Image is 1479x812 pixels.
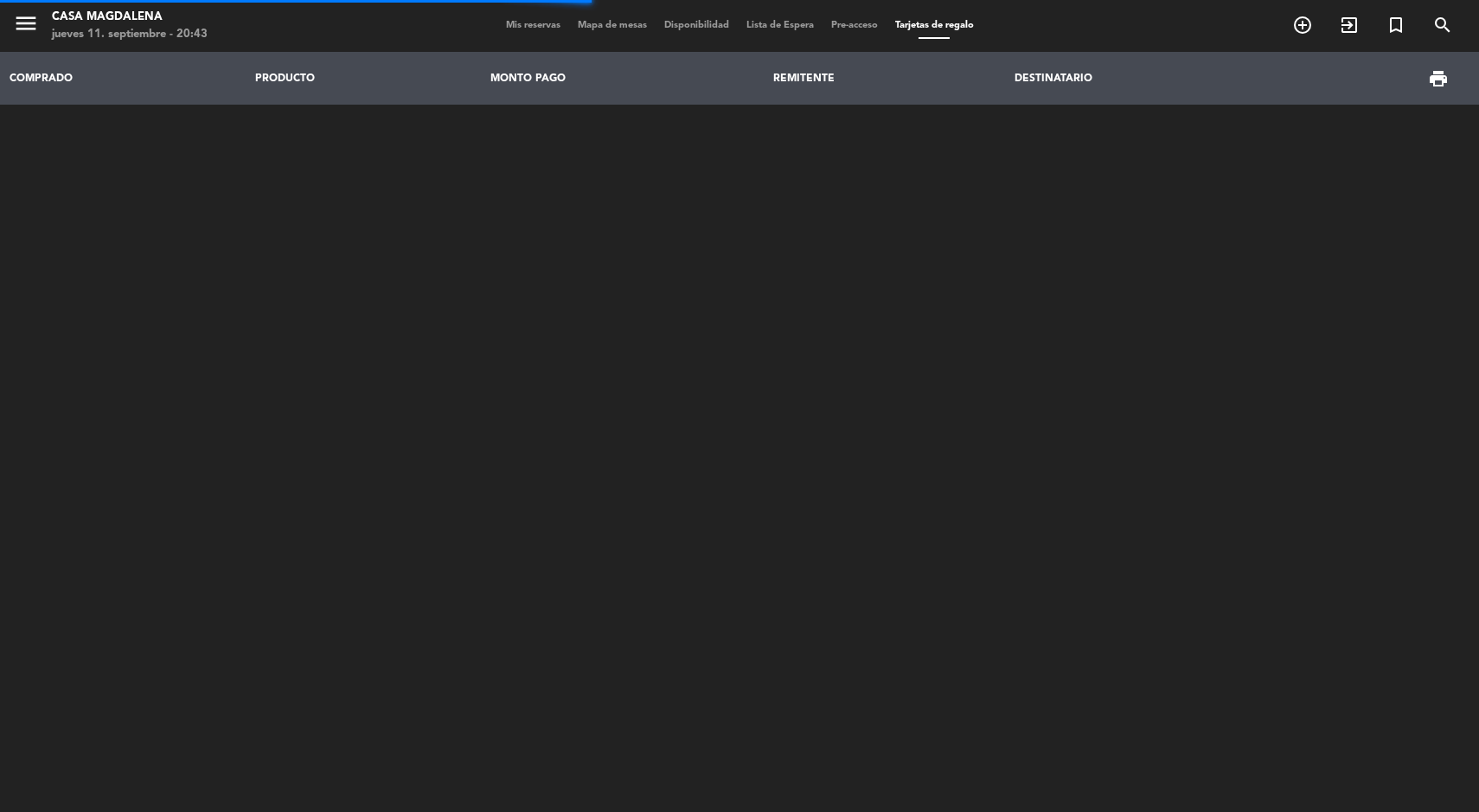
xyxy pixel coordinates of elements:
[52,26,208,43] div: jueves 11. septiembre - 20:43
[656,21,738,30] span: Disponibilidad
[1432,15,1453,35] i: search
[482,52,765,105] th: MONTO PAGO
[246,52,481,105] th: PRODUCTO
[13,10,39,36] i: menu
[1339,15,1360,35] i: exit_to_app
[497,21,569,30] span: Mis reservas
[1386,15,1406,35] i: turned_in_not
[823,21,887,30] span: Pre-acceso
[13,10,39,42] button: menu
[1005,52,1296,105] th: DESTINATARIO
[1428,68,1449,89] span: print
[52,9,208,26] div: Casa Magdalena
[887,21,983,30] span: Tarjetas de regalo
[1292,15,1313,35] i: add_circle_outline
[765,52,1005,105] th: REMITENTE
[738,21,823,30] span: Lista de Espera
[569,21,656,30] span: Mapa de mesas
